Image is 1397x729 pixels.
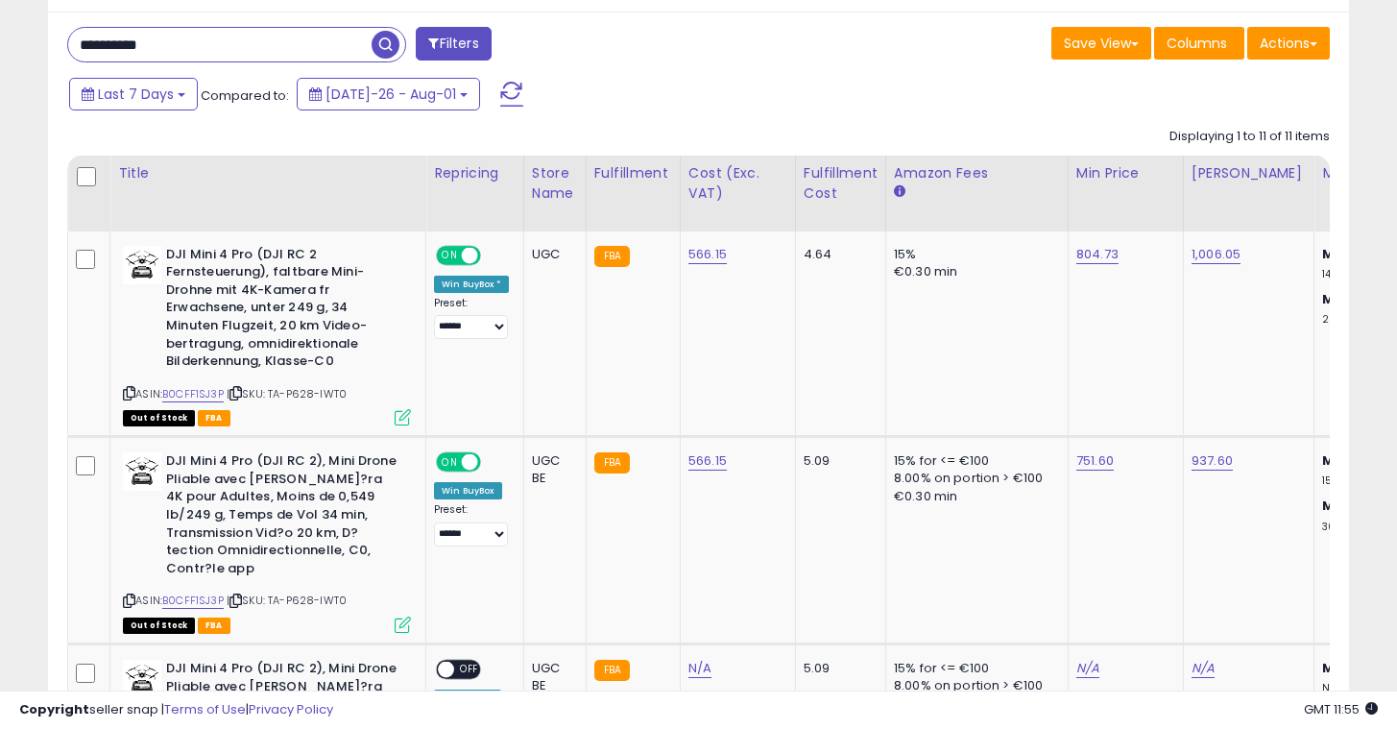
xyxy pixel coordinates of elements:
b: Min: [1322,245,1351,263]
div: 5.09 [804,452,871,470]
div: 8.00% on portion > €100 [894,470,1053,487]
a: N/A [1076,659,1099,678]
div: Win BuyBox * [434,276,509,293]
span: All listings that are currently out of stock and unavailable for purchase on Amazon [123,410,195,426]
a: 937.60 [1192,451,1233,471]
div: Store Name [532,163,578,204]
a: 804.73 [1076,245,1119,264]
div: ASIN: [123,452,411,631]
span: FBA [198,618,230,634]
img: 41cmjbdlRrL._SL40_.jpg [123,452,161,491]
a: Privacy Policy [249,700,333,718]
span: [DATE]-26 - Aug-01 [325,85,456,104]
div: Win BuyBox [434,482,502,499]
div: Amazon Fees [894,163,1060,183]
span: OFF [454,662,485,678]
button: Columns [1154,27,1244,60]
div: Fulfillment [594,163,672,183]
span: Last 7 Days [98,85,174,104]
div: Cost (Exc. VAT) [688,163,787,204]
button: [DATE]-26 - Aug-01 [297,78,480,110]
img: 41cmjbdlRrL._SL40_.jpg [123,660,161,698]
span: OFF [478,247,509,263]
button: Save View [1051,27,1151,60]
div: 15% [894,246,1053,263]
b: DJI Mini 4 Pro (DJI RC 2), Mini Drone Pliable avec [PERSON_NAME]?ra 4K pour Adultes, Moins de 0,5... [166,452,399,582]
div: UGC BE [532,452,571,487]
div: 15% for <= €100 [894,452,1053,470]
div: Displaying 1 to 11 of 11 items [1169,128,1330,146]
a: N/A [688,659,711,678]
div: 5.09 [804,660,871,677]
b: Max: [1322,290,1356,308]
a: Terms of Use [164,700,246,718]
div: €0.30 min [894,488,1053,505]
button: Last 7 Days [69,78,198,110]
div: Title [118,163,418,183]
div: UGC [532,246,571,263]
div: Fulfillment Cost [804,163,878,204]
a: 1,006.05 [1192,245,1240,264]
span: ON [438,247,462,263]
div: Preset: [434,503,509,547]
div: 15% for <= €100 [894,660,1053,677]
a: B0CFF1SJ3P [162,386,224,402]
a: 751.60 [1076,451,1114,471]
button: Actions [1247,27,1330,60]
a: N/A [1192,659,1215,678]
span: All listings that are currently out of stock and unavailable for purchase on Amazon [123,618,195,634]
div: Preset: [434,297,509,340]
span: ON [438,454,462,471]
small: FBA [594,452,630,474]
div: Repricing [434,163,516,183]
small: FBA [594,246,630,267]
button: Filters [416,27,491,61]
div: seller snap | | [19,701,333,719]
b: Min: [1322,451,1351,470]
div: UGC BE [532,660,571,694]
a: 566.15 [688,245,727,264]
img: 41+rVzM7zXL._SL40_.jpg [123,246,161,284]
div: [PERSON_NAME] [1192,163,1306,183]
span: 2025-08-14 11:55 GMT [1304,700,1378,718]
span: | SKU: TA-P628-IWT0 [227,593,347,608]
small: Amazon Fees. [894,183,905,201]
div: Min Price [1076,163,1175,183]
span: Compared to: [201,86,289,105]
a: 566.15 [688,451,727,471]
div: €0.30 min [894,263,1053,280]
span: OFF [478,454,509,471]
strong: Copyright [19,700,89,718]
b: Max: [1322,497,1356,515]
span: Columns [1167,34,1227,53]
div: 4.64 [804,246,871,263]
b: Min: [1322,659,1351,677]
div: ASIN: [123,246,411,425]
span: FBA [198,410,230,426]
small: FBA [594,660,630,681]
b: DJI Mini 4 Pro (DJI RC 2 Fernsteuerung), faltbare Mini-Drohne mit 4K-Kamera fr Erwachsene, unter ... [166,246,399,376]
a: B0CFF1SJ3P [162,593,224,609]
span: | SKU: TA-P628-IWT0 [227,386,347,401]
